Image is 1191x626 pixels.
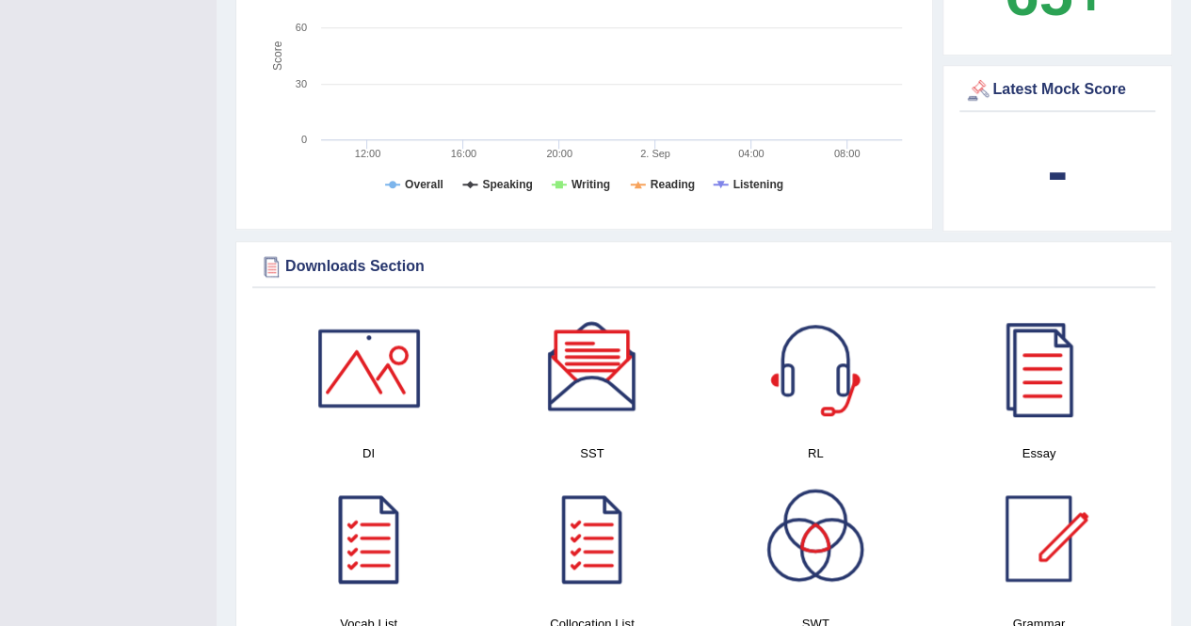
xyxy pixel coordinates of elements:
h4: RL [714,443,918,463]
text: 60 [296,22,307,33]
tspan: Overall [405,178,443,191]
h4: Essay [937,443,1141,463]
div: Latest Mock Score [964,76,1151,104]
text: 0 [301,134,307,145]
text: 20:00 [546,148,572,159]
div: Downloads Section [257,252,1151,281]
text: 04:00 [738,148,764,159]
tspan: Speaking [482,178,532,191]
tspan: Writing [571,178,610,191]
text: 08:00 [834,148,861,159]
tspan: Score [271,40,284,71]
text: 30 [296,78,307,89]
h4: SST [490,443,694,463]
tspan: 2. Sep [640,148,670,159]
tspan: Listening [733,178,783,191]
text: 16:00 [451,148,477,159]
h4: DI [266,443,471,463]
tspan: Reading [651,178,695,191]
b: - [1047,136,1068,205]
text: 12:00 [355,148,381,159]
